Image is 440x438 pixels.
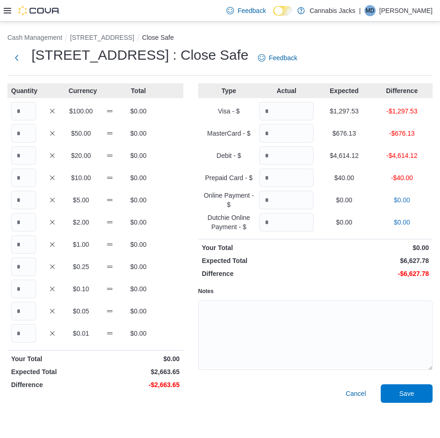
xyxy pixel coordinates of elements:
button: Next [7,49,26,67]
p: $0.00 [126,329,151,338]
p: -$4,614.12 [375,151,429,160]
p: $0.00 [126,195,151,205]
p: $0.00 [126,262,151,271]
p: Visa - $ [202,106,256,116]
p: $676.13 [317,129,371,138]
input: Quantity [259,169,314,187]
button: Cash Management [7,34,62,41]
input: Quantity [11,169,36,187]
input: Quantity [11,213,36,232]
p: Prepaid Card - $ [202,173,256,182]
p: [PERSON_NAME] [379,5,433,16]
p: $6,627.78 [317,256,429,265]
span: MD [366,5,375,16]
p: $0.00 [126,173,151,182]
button: Save [381,384,433,403]
p: -$6,627.78 [317,269,429,278]
p: Your Total [11,354,94,363]
input: Quantity [259,191,314,209]
p: Difference [375,86,429,95]
p: Currency [69,86,94,95]
button: [STREET_ADDRESS] [70,34,134,41]
p: $10.00 [69,173,94,182]
input: Quantity [11,102,36,120]
p: $0.00 [317,218,371,227]
p: -$2,663.65 [97,380,180,389]
span: Feedback [238,6,266,15]
p: $0.00 [97,354,180,363]
p: Debit - $ [202,151,256,160]
a: Feedback [254,49,301,67]
p: $20.00 [69,151,94,160]
p: -$676.13 [375,129,429,138]
button: Close Safe [142,34,174,41]
p: Cannabis Jacks [309,5,355,16]
input: Quantity [259,213,314,232]
p: $0.01 [69,329,94,338]
input: Quantity [259,146,314,165]
input: Quantity [11,235,36,254]
p: | [359,5,361,16]
input: Quantity [11,302,36,320]
p: $0.25 [69,262,94,271]
input: Dark Mode [273,6,293,16]
p: $1,297.53 [317,106,371,116]
div: Matt David [365,5,376,16]
p: Actual [259,86,314,95]
p: $0.00 [126,307,151,316]
p: $0.00 [126,106,151,116]
input: Quantity [11,124,36,143]
p: $100.00 [69,106,94,116]
p: $50.00 [69,129,94,138]
p: Difference [202,269,314,278]
label: Notes [198,288,214,295]
p: Your Total [202,243,314,252]
input: Quantity [11,146,36,165]
input: Quantity [11,324,36,343]
p: $0.00 [317,195,371,205]
p: $1.00 [69,240,94,249]
p: MasterCard - $ [202,129,256,138]
input: Quantity [11,280,36,298]
p: Expected Total [11,367,94,376]
p: $0.00 [126,284,151,294]
p: Dutchie Online Payment - $ [202,213,256,232]
p: -$40.00 [375,173,429,182]
p: $0.10 [69,284,94,294]
input: Quantity [259,102,314,120]
p: $0.00 [375,218,429,227]
p: $2,663.65 [97,367,180,376]
p: Difference [11,380,94,389]
p: $0.00 [126,218,151,227]
p: Online Payment - $ [202,191,256,209]
p: Total [126,86,151,95]
span: Save [399,389,414,398]
p: $0.00 [375,195,429,205]
p: $40.00 [317,173,371,182]
p: Type [202,86,256,95]
input: Quantity [259,124,314,143]
p: Quantity [11,86,36,95]
a: Feedback [223,1,270,20]
p: $0.00 [317,243,429,252]
span: Cancel [346,389,366,398]
input: Quantity [11,191,36,209]
h1: [STREET_ADDRESS] : Close Safe [31,46,249,64]
p: Expected [317,86,371,95]
p: $0.00 [126,129,151,138]
input: Quantity [11,257,36,276]
p: $0.05 [69,307,94,316]
nav: An example of EuiBreadcrumbs [7,33,433,44]
p: $4,614.12 [317,151,371,160]
img: Cova [19,6,60,15]
p: $0.00 [126,151,151,160]
p: -$1,297.53 [375,106,429,116]
button: Cancel [342,384,370,403]
p: $2.00 [69,218,94,227]
p: Expected Total [202,256,314,265]
p: $0.00 [126,240,151,249]
p: $5.00 [69,195,94,205]
span: Feedback [269,53,297,63]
